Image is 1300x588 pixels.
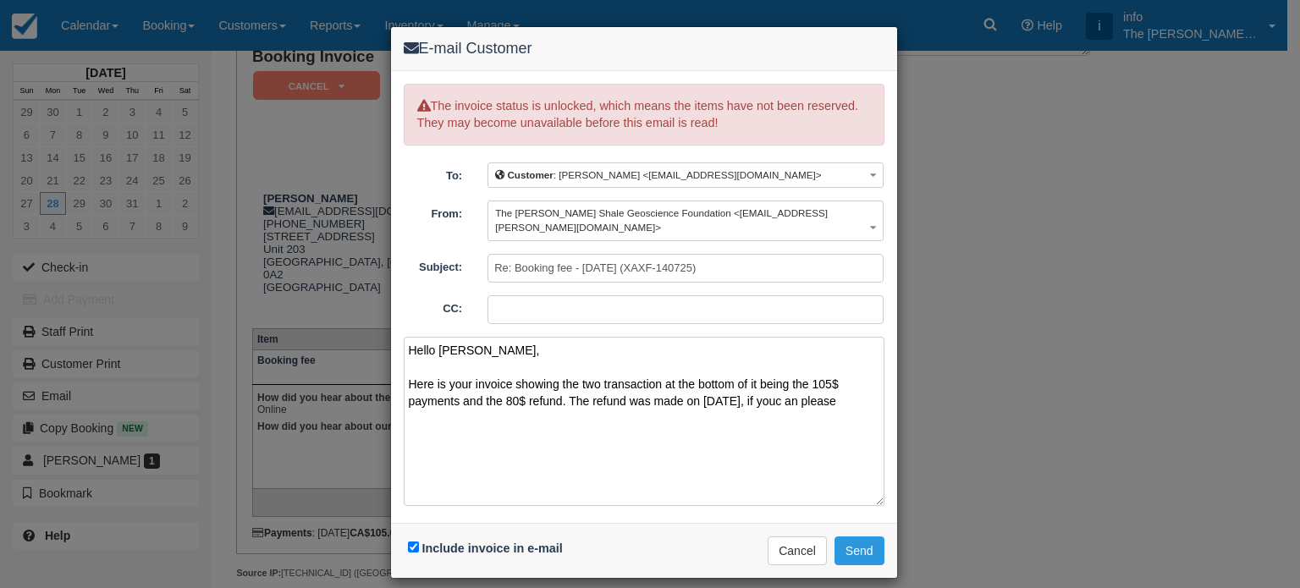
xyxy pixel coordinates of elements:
label: CC: [391,295,476,317]
label: Include invoice in e-mail [422,541,563,555]
button: Cancel [768,536,827,565]
button: Send [835,536,884,565]
button: The [PERSON_NAME] Shale Geoscience Foundation <[EMAIL_ADDRESS][PERSON_NAME][DOMAIN_NAME]> [487,201,884,240]
b: Customer [507,169,553,180]
span: The [PERSON_NAME] Shale Geoscience Foundation <[EMAIL_ADDRESS][PERSON_NAME][DOMAIN_NAME]> [495,207,828,233]
label: From: [391,201,476,223]
h4: E-mail Customer [404,40,884,58]
button: Customer: [PERSON_NAME] <[EMAIL_ADDRESS][DOMAIN_NAME]> [487,162,884,189]
label: Subject: [391,254,476,276]
span: : [PERSON_NAME] <[EMAIL_ADDRESS][DOMAIN_NAME]> [495,169,821,180]
label: To: [391,162,476,184]
p: The invoice status is unlocked, which means the items have not been reserved. They may become una... [404,84,884,146]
